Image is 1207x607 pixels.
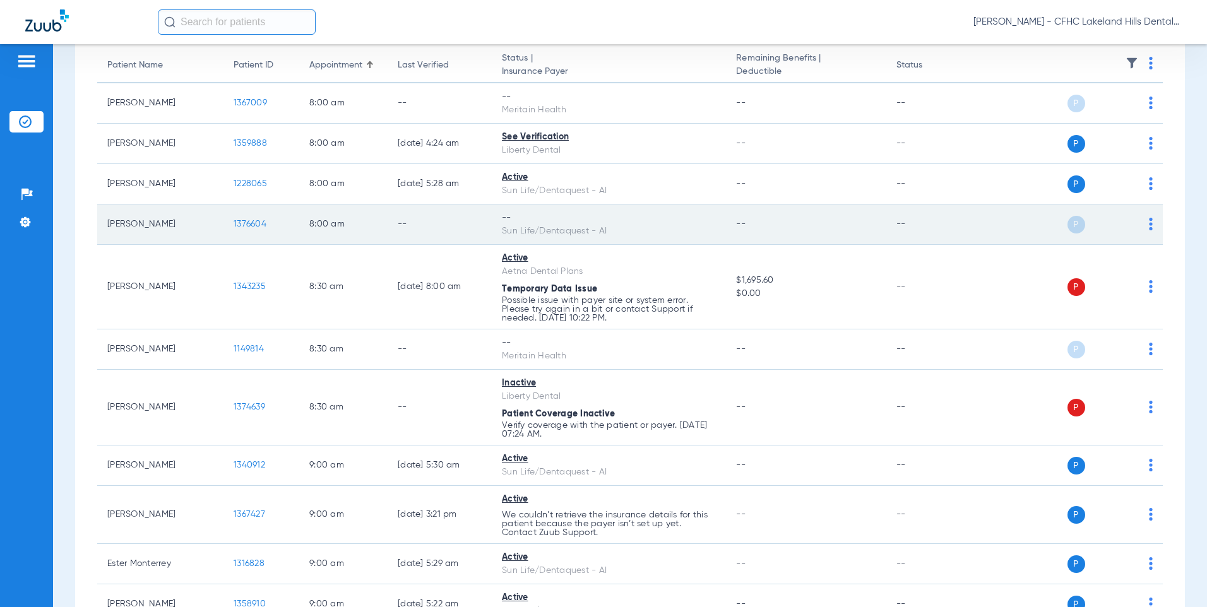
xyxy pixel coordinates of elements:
div: Active [502,452,716,466]
span: $1,695.60 [736,274,876,287]
span: -- [736,139,746,148]
p: Verify coverage with the patient or payer. [DATE] 07:24 AM. [502,421,716,439]
div: Active [502,252,716,265]
div: Inactive [502,377,716,390]
td: [PERSON_NAME] [97,329,223,370]
div: Active [502,551,716,564]
td: [PERSON_NAME] [97,83,223,124]
div: Liberty Dental [502,144,716,157]
td: -- [886,329,972,370]
div: Appointment [309,59,362,72]
span: -- [736,345,746,353]
td: -- [886,204,972,245]
div: Active [502,591,716,604]
span: -- [736,220,746,228]
img: group-dot-blue.svg [1149,280,1153,293]
span: Insurance Payer [502,65,716,78]
td: [DATE] 5:28 AM [388,164,492,204]
th: Status [886,48,972,83]
td: [DATE] 3:21 PM [388,486,492,544]
span: 1374639 [234,403,265,411]
td: 8:00 AM [299,124,388,164]
span: P [1067,135,1085,153]
p: We couldn’t retrieve the insurance details for this patient because the payer isn’t set up yet. C... [502,510,716,537]
span: Temporary Data Issue [502,285,597,293]
span: P [1067,278,1085,296]
td: 8:30 AM [299,329,388,370]
span: -- [736,559,746,568]
img: group-dot-blue.svg [1149,57,1153,69]
td: [DATE] 5:29 AM [388,544,492,584]
td: -- [886,83,972,124]
div: -- [502,336,716,350]
div: Patient ID [234,59,273,72]
td: [PERSON_NAME] [97,370,223,445]
td: 8:00 AM [299,164,388,204]
div: Active [502,171,716,184]
img: filter.svg [1126,57,1138,69]
span: -- [736,98,746,107]
td: [PERSON_NAME] [97,445,223,486]
th: Remaining Benefits | [726,48,886,83]
td: 8:00 AM [299,204,388,245]
td: 9:00 AM [299,486,388,544]
div: Sun Life/Dentaquest - AI [502,225,716,238]
img: group-dot-blue.svg [1149,343,1153,355]
div: Last Verified [398,59,449,72]
span: 1367427 [234,510,265,519]
td: -- [886,124,972,164]
span: 1316828 [234,559,265,568]
div: See Verification [502,131,716,144]
p: Possible issue with payer site or system error. Please try again in a bit or contact Support if n... [502,296,716,322]
span: -- [736,403,746,411]
span: Deductible [736,65,876,78]
img: group-dot-blue.svg [1149,401,1153,413]
div: Last Verified [398,59,482,72]
span: P [1067,95,1085,112]
div: Meritain Health [502,350,716,363]
div: Appointment [309,59,378,72]
td: -- [388,83,492,124]
td: -- [388,329,492,370]
td: -- [388,204,492,245]
span: Patient Coverage Inactive [502,410,615,418]
img: group-dot-blue.svg [1149,137,1153,150]
img: group-dot-blue.svg [1149,508,1153,521]
span: P [1067,341,1085,358]
span: 1367009 [234,98,267,107]
img: hamburger-icon [16,54,37,69]
span: [PERSON_NAME] - CFHC Lakeland Hills Dental [973,16,1182,28]
div: -- [502,211,716,225]
div: Chat Widget [1144,546,1207,607]
td: 8:30 AM [299,245,388,329]
td: [PERSON_NAME] [97,245,223,329]
td: [PERSON_NAME] [97,124,223,164]
td: [DATE] 4:24 AM [388,124,492,164]
span: -- [736,179,746,188]
div: Meritain Health [502,103,716,117]
td: 9:00 AM [299,445,388,486]
div: Aetna Dental Plans [502,265,716,278]
td: -- [886,370,972,445]
span: 1149814 [234,345,264,353]
div: Patient Name [107,59,213,72]
td: Ester Monterrey [97,544,223,584]
td: [PERSON_NAME] [97,486,223,544]
td: 8:30 AM [299,370,388,445]
div: Sun Life/Dentaquest - AI [502,184,716,197]
td: -- [886,544,972,584]
span: P [1067,216,1085,233]
td: [DATE] 5:30 AM [388,445,492,486]
img: group-dot-blue.svg [1149,97,1153,109]
td: -- [886,445,972,486]
span: P [1067,555,1085,573]
input: Search for patients [158,9,316,35]
td: [PERSON_NAME] [97,164,223,204]
td: [DATE] 8:00 AM [388,245,492,329]
img: group-dot-blue.svg [1149,459,1153,471]
span: -- [736,461,746,469]
span: -- [736,510,746,519]
span: P [1067,506,1085,524]
span: 1340912 [234,461,265,469]
img: group-dot-blue.svg [1149,218,1153,230]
